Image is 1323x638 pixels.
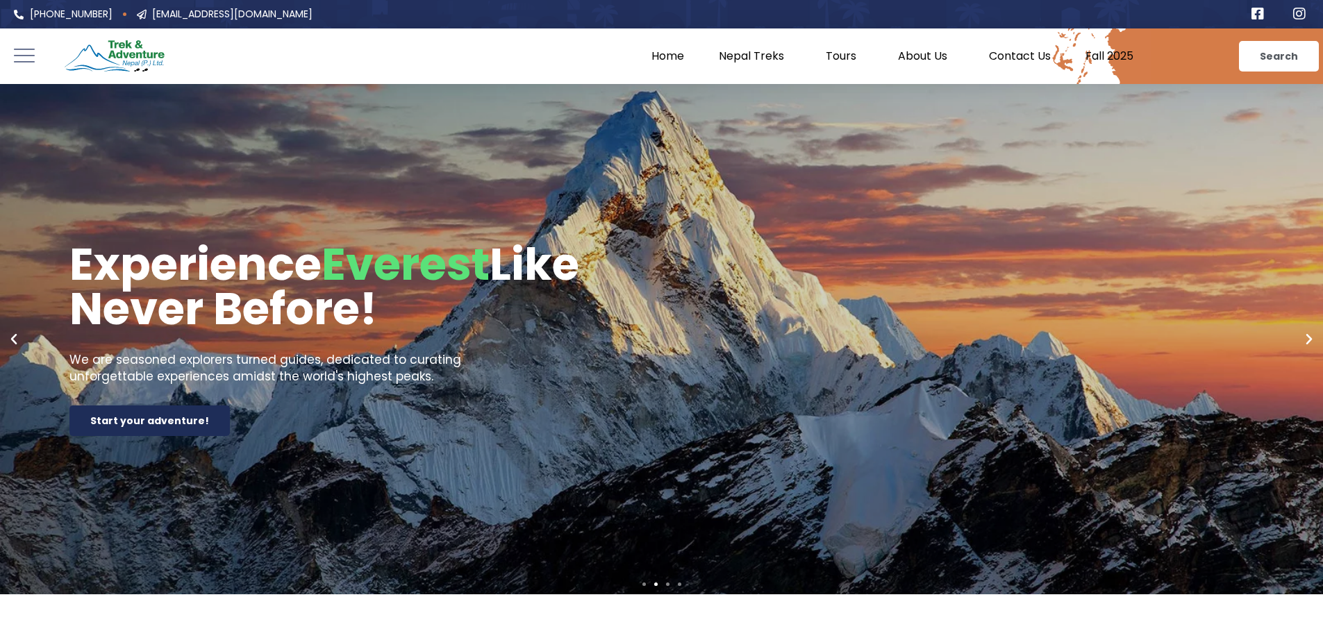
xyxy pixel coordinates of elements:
[881,49,972,63] a: About Us
[149,7,313,22] span: [EMAIL_ADDRESS][DOMAIN_NAME]
[642,582,646,586] span: Go to slide 1
[7,333,21,346] div: Previous slide
[322,233,490,295] span: Everest
[678,582,681,586] span: Go to slide 4
[69,405,230,436] div: Start your adventure!
[1302,333,1316,346] div: Next slide
[1068,49,1151,63] a: Fall 2025
[26,7,113,22] span: [PHONE_NUMBER]
[654,582,658,586] span: Go to slide 2
[69,242,484,331] div: Experience Like Never Before!
[69,352,484,385] div: We are seasoned explorers turned guides, dedicated to curating unforgettable experiences amidst t...
[634,49,701,63] a: Home
[972,49,1068,63] a: Contact Us
[701,49,808,63] a: Nepal Treks
[225,49,1151,63] nav: Menu
[1260,51,1298,61] span: Search
[808,49,881,63] a: Tours
[666,582,669,586] span: Go to slide 3
[1239,41,1319,72] a: Search
[63,37,167,76] img: Trek & Adventure Nepal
